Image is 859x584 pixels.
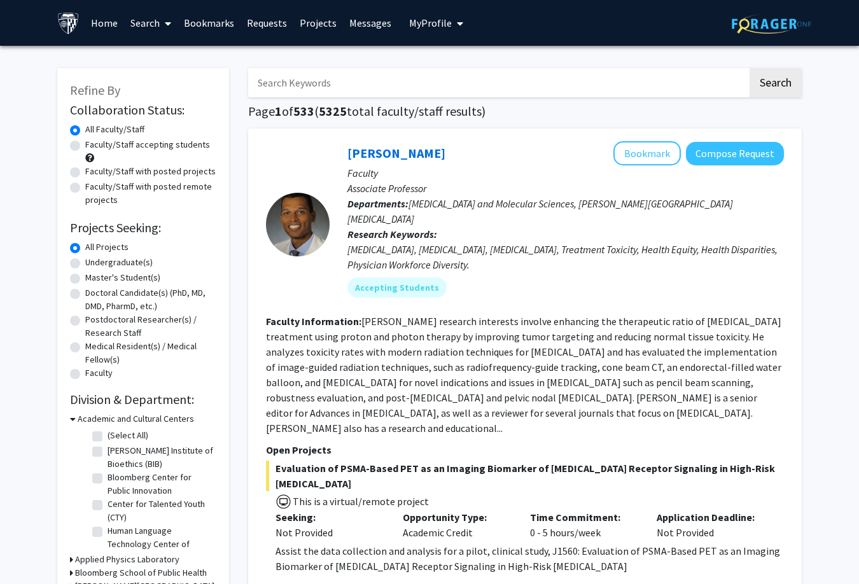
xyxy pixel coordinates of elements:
a: Bookmarks [178,1,241,45]
label: Faculty/Staff accepting students [85,138,210,151]
button: Compose Request to Curtiland Deville [686,142,784,165]
h3: Applied Physics Laboratory [75,553,179,566]
label: Master's Student(s) [85,271,160,284]
p: Time Commitment: [530,510,638,525]
a: Messages [343,1,398,45]
h3: Bloomberg School of Public Health [75,566,207,580]
p: Faculty [347,165,784,181]
button: Search [750,68,802,97]
a: [PERSON_NAME] [347,145,445,161]
label: Faculty [85,366,113,380]
div: Not Provided [276,525,384,540]
label: All Projects [85,240,129,254]
label: Center for Talented Youth (CTY) [108,497,213,524]
button: Add Curtiland Deville to Bookmarks [613,141,681,165]
label: (Select All) [108,429,148,442]
p: Open Projects [266,442,784,457]
span: 1 [275,103,282,119]
h2: Division & Department: [70,392,216,407]
div: Assist the data collection and analysis for a pilot, clinical study, J1560: Evaluation of PSMA-Ba... [276,543,784,574]
p: Associate Professor [347,181,784,196]
div: Not Provided [647,510,774,540]
img: ForagerOne Logo [732,14,811,34]
label: Doctoral Candidate(s) (PhD, MD, DMD, PharmD, etc.) [85,286,216,313]
a: Search [124,1,178,45]
span: 533 [293,103,314,119]
span: This is a virtual/remote project [291,495,429,508]
img: Johns Hopkins University Logo [57,12,80,34]
a: Projects [293,1,343,45]
a: Home [85,1,124,45]
fg-read-more: [PERSON_NAME] research interests involve enhancing the therapeutic ratio of [MEDICAL_DATA] treatm... [266,315,781,435]
div: 0 - 5 hours/week [520,510,648,540]
label: [PERSON_NAME] Institute of Bioethics (BIB) [108,444,213,471]
label: Human Language Technology Center of Excellence (HLTCOE) [108,524,213,564]
label: Undergraduate(s) [85,256,153,269]
label: Bloomberg Center for Public Innovation [108,471,213,497]
h1: Page of ( total faculty/staff results) [248,104,802,119]
span: [MEDICAL_DATA] and Molecular Sciences, [PERSON_NAME][GEOGRAPHIC_DATA][MEDICAL_DATA] [347,197,733,225]
input: Search Keywords [248,68,748,97]
h2: Collaboration Status: [70,102,216,118]
b: Research Keywords: [347,228,437,240]
p: Opportunity Type: [403,510,511,525]
label: Faculty/Staff with posted remote projects [85,180,216,207]
label: Medical Resident(s) / Medical Fellow(s) [85,340,216,366]
a: Requests [241,1,293,45]
span: Evaluation of PSMA-Based PET as an Imaging Biomarker of [MEDICAL_DATA] Receptor Signaling in High... [266,461,784,491]
b: Faculty Information: [266,315,361,328]
span: My Profile [409,17,452,29]
div: Academic Credit [393,510,520,540]
p: Application Deadline: [657,510,765,525]
label: Faculty/Staff with posted projects [85,165,216,178]
div: [MEDICAL_DATA], [MEDICAL_DATA], [MEDICAL_DATA], Treatment Toxicity, Health Equity, Health Dispari... [347,242,784,272]
p: Seeking: [276,510,384,525]
label: Postdoctoral Researcher(s) / Research Staff [85,313,216,340]
h3: Academic and Cultural Centers [78,412,194,426]
b: Departments: [347,197,409,210]
label: All Faculty/Staff [85,123,144,136]
mat-chip: Accepting Students [347,277,447,298]
span: Refine By [70,82,120,98]
span: 5325 [319,103,347,119]
iframe: Chat [10,527,54,574]
h2: Projects Seeking: [70,220,216,235]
